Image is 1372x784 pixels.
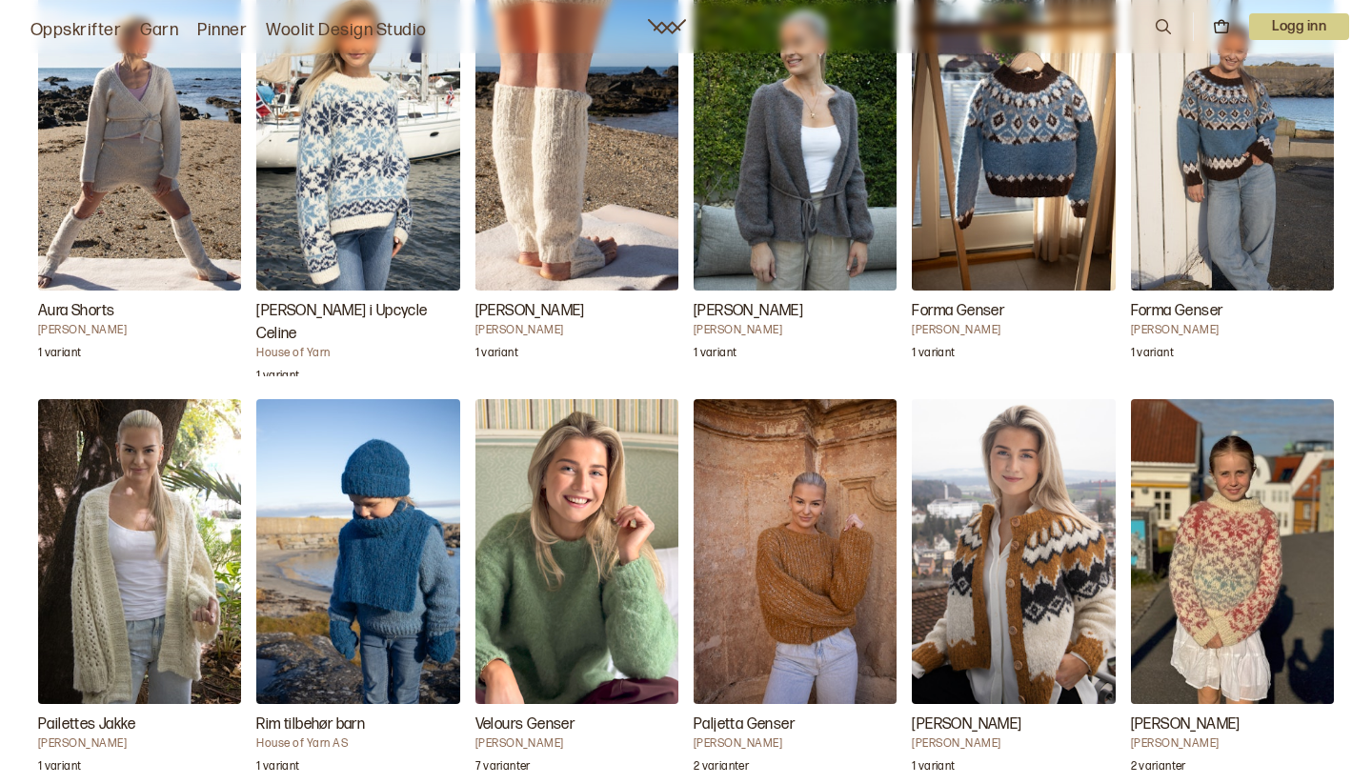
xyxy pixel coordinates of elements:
[1249,13,1349,40] button: User dropdown
[38,323,241,338] h4: [PERSON_NAME]
[475,714,678,736] h3: Velours Genser
[256,399,459,704] img: House of Yarn ASRim tilbehør barn
[256,759,299,778] p: 1 variant
[256,300,459,346] h3: [PERSON_NAME] i Upcycle Celine
[1131,714,1334,736] h3: [PERSON_NAME]
[912,714,1115,736] h3: [PERSON_NAME]
[38,714,241,736] h3: Pailettes Jakke
[38,300,241,323] h3: Aura Shorts
[197,17,247,44] a: Pinner
[1131,346,1174,365] p: 1 variant
[694,300,897,323] h3: [PERSON_NAME]
[1131,759,1186,778] p: 2 varianter
[912,323,1115,338] h4: [PERSON_NAME]
[475,346,518,365] p: 1 variant
[475,399,678,704] img: Ane Kydland ThomassenVelours Genser
[1131,736,1334,752] h4: [PERSON_NAME]
[30,17,121,44] a: Oppskrifter
[694,714,897,736] h3: Paljetta Genser
[912,736,1115,752] h4: [PERSON_NAME]
[38,759,81,778] p: 1 variant
[694,399,897,704] img: Ane Kydland ThomassenPaljetta Genser
[694,323,897,338] h4: [PERSON_NAME]
[912,300,1115,323] h3: Forma Genser
[1131,323,1334,338] h4: [PERSON_NAME]
[1131,300,1334,323] h3: Forma Genser
[256,714,459,736] h3: Rim tilbehør barn
[912,759,955,778] p: 1 variant
[475,300,678,323] h3: [PERSON_NAME]
[256,346,459,361] h4: House of Yarn
[38,736,241,752] h4: [PERSON_NAME]
[694,346,736,365] p: 1 variant
[912,346,955,365] p: 1 variant
[1249,13,1349,40] p: Logg inn
[256,369,299,388] p: 1 variant
[648,19,686,34] a: Woolit
[475,736,678,752] h4: [PERSON_NAME]
[694,759,749,778] p: 2 varianter
[38,346,81,365] p: 1 variant
[266,17,427,44] a: Woolit Design Studio
[475,323,678,338] h4: [PERSON_NAME]
[694,736,897,752] h4: [PERSON_NAME]
[1131,399,1334,704] img: Hrönn JónsdóttirCarly Barnegenser
[140,17,178,44] a: Garn
[912,399,1115,704] img: Ane Kydland ThomassenCilian Jakke
[38,399,241,704] img: Ane Kydland ThomassenPailettes Jakke
[256,736,459,752] h4: House of Yarn AS
[475,759,531,778] p: 7 varianter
